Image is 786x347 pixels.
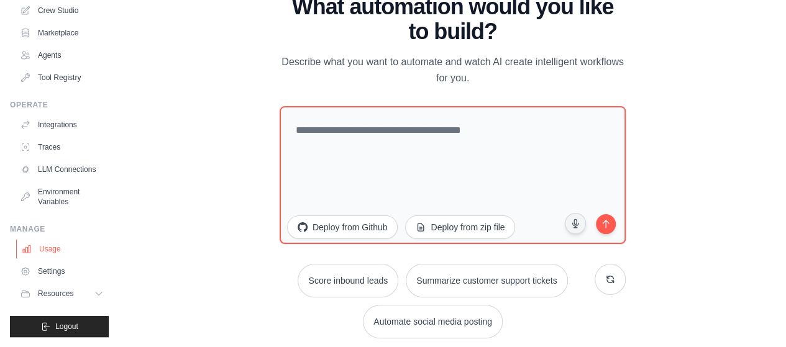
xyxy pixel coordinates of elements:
[406,264,567,297] button: Summarize customer support tickets
[15,261,109,281] a: Settings
[15,68,109,88] a: Tool Registry
[15,1,109,20] a: Crew Studio
[405,215,515,239] button: Deploy from zip file
[15,115,109,135] a: Integrations
[55,322,78,331] span: Logout
[15,45,109,65] a: Agents
[38,289,73,299] span: Resources
[280,54,626,86] p: Describe what you want to automate and watch AI create intelligent workflows for you.
[287,215,398,239] button: Deploy from Github
[724,287,786,347] iframe: Chat Widget
[15,23,109,43] a: Marketplace
[298,264,398,297] button: Score inbound leads
[10,316,109,337] button: Logout
[10,100,109,110] div: Operate
[15,182,109,212] a: Environment Variables
[363,305,503,338] button: Automate social media posting
[10,224,109,234] div: Manage
[15,137,109,157] a: Traces
[15,160,109,179] a: LLM Connections
[15,284,109,304] button: Resources
[16,239,110,259] a: Usage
